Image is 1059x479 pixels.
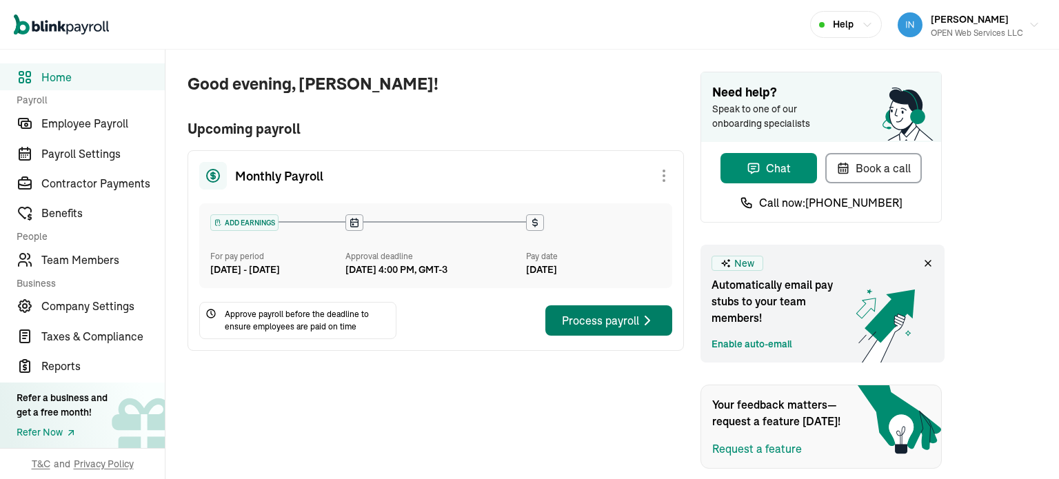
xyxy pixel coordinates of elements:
[210,263,345,277] div: [DATE] - [DATE]
[41,69,165,85] span: Home
[712,276,849,326] span: Automatically email pay stubs to your team members!
[74,457,134,471] span: Privacy Policy
[526,250,661,263] div: Pay date
[747,160,791,176] div: Chat
[17,391,108,420] div: Refer a business and get a free month!
[41,145,165,162] span: Payroll Settings
[188,119,684,139] span: Upcoming payroll
[734,256,754,271] span: New
[14,5,109,45] nav: Global
[210,250,345,263] div: For pay period
[17,230,157,243] span: People
[345,263,447,277] div: [DATE] 4:00 PM, GMT-3
[545,305,672,336] button: Process payroll
[562,312,656,329] div: Process payroll
[41,115,165,132] span: Employee Payroll
[712,396,850,429] span: Your feedback matters—request a feature [DATE]!
[211,215,278,230] div: ADD EARNINGS
[931,13,1009,26] span: [PERSON_NAME]
[829,330,1059,479] iframe: Chat Widget
[32,457,50,471] span: T&C
[41,358,165,374] span: Reports
[720,153,817,183] button: Chat
[41,205,165,221] span: Benefits
[712,83,930,102] span: Need help?
[188,72,684,96] span: Good evening, [PERSON_NAME]!
[41,328,165,345] span: Taxes & Compliance
[41,298,165,314] span: Company Settings
[526,263,661,277] div: [DATE]
[225,308,390,333] span: Approve payroll before the deadline to ensure employees are paid on time
[17,93,157,107] span: Payroll
[345,250,521,263] div: Approval deadline
[833,17,854,32] span: Help
[712,337,792,351] a: Enable auto-email
[825,153,922,183] button: Book a call
[836,160,911,176] div: Book a call
[41,252,165,268] span: Team Members
[931,27,1023,39] div: OPEN Web Services LLC
[17,425,108,440] a: Refer Now
[17,276,157,290] span: Business
[892,8,1045,42] button: [PERSON_NAME]OPEN Web Services LLC
[235,167,323,185] span: Monthly Payroll
[712,440,802,457] button: Request a feature
[41,175,165,192] span: Contractor Payments
[712,102,829,131] span: Speak to one of our onboarding specialists
[759,194,902,211] span: Call now: [PHONE_NUMBER]
[810,11,882,38] button: Help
